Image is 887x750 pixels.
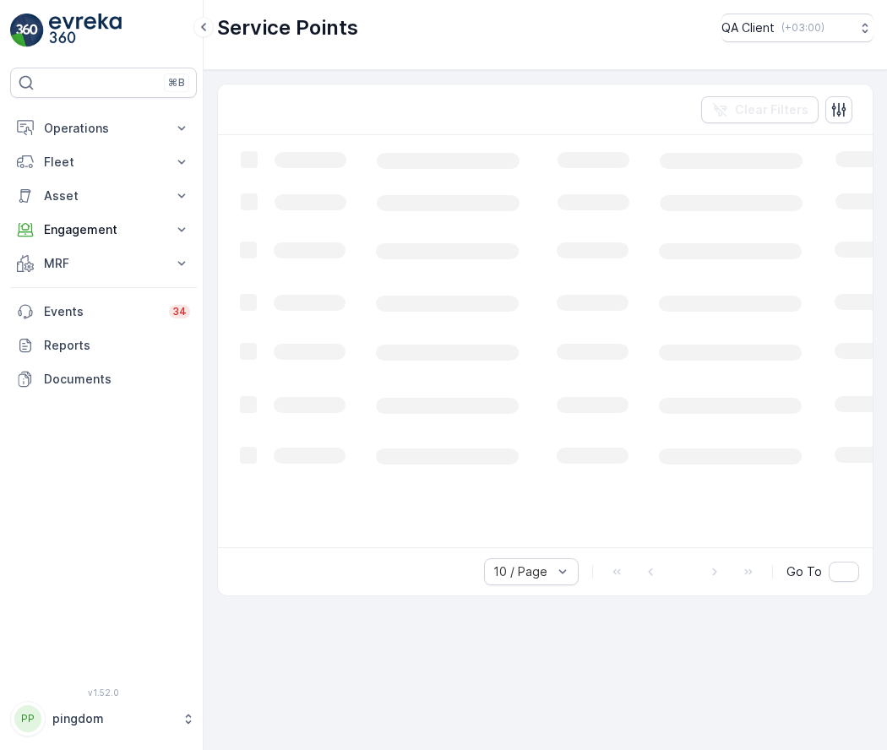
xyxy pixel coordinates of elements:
p: Reports [44,337,190,354]
p: pingdom [52,710,173,727]
a: Reports [10,329,197,362]
p: Service Points [217,14,358,41]
button: Fleet [10,145,197,179]
p: Asset [44,187,163,204]
p: Operations [44,120,163,137]
span: v 1.52.0 [10,687,197,698]
button: Asset [10,179,197,213]
a: Documents [10,362,197,396]
button: Clear Filters [701,96,819,123]
p: 34 [172,305,187,318]
p: Documents [44,371,190,388]
button: MRF [10,247,197,280]
p: QA Client [721,19,775,36]
p: Events [44,303,159,320]
p: Engagement [44,221,163,238]
button: PPpingdom [10,701,197,736]
a: Events34 [10,295,197,329]
button: QA Client(+03:00) [721,14,873,42]
p: ( +03:00 ) [781,21,824,35]
div: PP [14,705,41,732]
p: Fleet [44,154,163,171]
p: MRF [44,255,163,272]
span: Go To [786,563,822,580]
p: ⌘B [168,76,185,90]
p: Clear Filters [735,101,808,118]
button: Engagement [10,213,197,247]
button: Operations [10,111,197,145]
img: logo_light-DOdMpM7g.png [49,14,122,47]
img: logo [10,14,44,47]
